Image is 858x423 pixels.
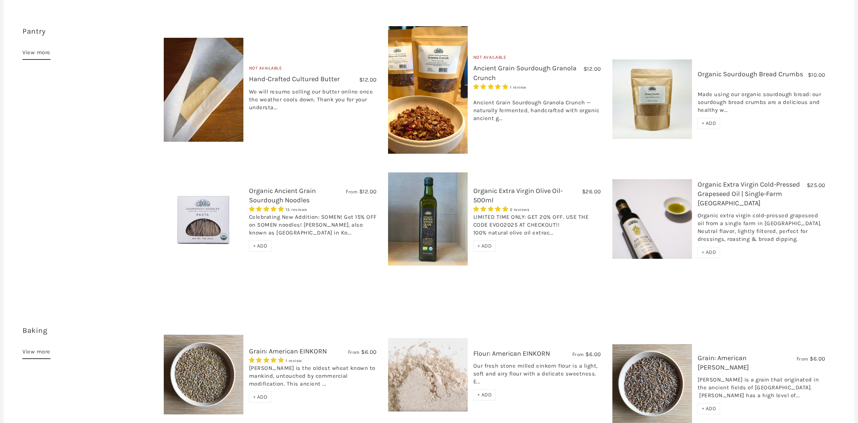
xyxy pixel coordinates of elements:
[359,76,377,83] span: $12.00
[346,188,357,195] span: From
[286,358,302,363] span: 1 review
[473,54,601,64] div: Not Available
[473,91,601,126] div: Ancient Grain Sourdough Granola Crunch — naturally fermented, handcrafted with organic ancient g...
[249,75,340,83] a: Hand-Crafted Cultured Butter
[164,38,243,142] img: Hand-Crafted Cultured Butter
[473,206,510,212] span: 5.00 stars
[477,243,492,249] span: + ADD
[698,180,800,207] a: Organic Extra Virgin Cold-Pressed Grapeseed Oil | Single-Farm [GEOGRAPHIC_DATA]
[388,26,468,154] img: Ancient Grain Sourdough Granola Crunch
[359,188,377,195] span: $12.00
[572,351,584,358] span: From
[22,27,45,36] a: Pantry
[473,187,563,204] a: Organic Extra Virgin Olive Oil-500ml
[22,326,47,335] a: Baking
[510,207,530,212] span: 2 reviews
[249,364,377,392] div: [PERSON_NAME] is the oldest wheat known to mankind, untouched by commercial modification. This an...
[388,172,468,266] img: Organic Extra Virgin Olive Oil-500ml
[22,325,158,347] h3: 12 items
[698,83,825,118] div: Made using our organic sourdough bread: our sourdough bread crumbs are a delicious and healthy w...
[473,83,510,90] span: 5.00 stars
[249,206,286,212] span: 4.85 stars
[473,64,576,82] a: Ancient Grain Sourdough Granola Crunch
[698,376,825,403] div: [PERSON_NAME] is a grain that originated in the ancient fields of [GEOGRAPHIC_DATA]. [PERSON_NAME...
[477,392,492,398] span: + ADD
[164,179,243,259] img: Organic Ancient Grain Sourdough Noodles
[473,349,550,358] a: Flour: American EINKORN
[249,392,272,403] div: + ADD
[164,335,243,414] img: Grain: American EINKORN
[702,120,716,126] span: + ADD
[253,394,268,400] span: + ADD
[612,59,692,139] img: Organic Sourdough Bread Crumbs
[698,118,720,129] div: + ADD
[698,212,825,247] div: Organic extra virgin cold-pressed grapeseed oil from a single farm in [GEOGRAPHIC_DATA]. Neutral ...
[22,26,158,48] h3: 29 items
[361,349,377,355] span: $6.00
[585,351,601,358] span: $6.00
[249,213,377,240] div: Celebrating New Addition: SOMEN! Get 15% OFF on SOMEN noodles! [PERSON_NAME], also known as [GEOG...
[388,338,468,411] img: Flour: American EINKORN
[22,347,50,359] a: View more
[286,207,307,212] span: 13 reviews
[612,179,692,259] img: Organic extra virgin cold-pressed grapeseed oil from Spain—single-farm bottle
[22,48,50,60] a: View more
[249,357,286,364] span: 5.00 stars
[698,247,720,258] div: + ADD
[584,65,601,72] span: $12.00
[249,240,272,252] div: + ADD
[510,85,526,90] span: 1 review
[249,347,327,355] a: Grain: American EINKORN
[249,187,316,204] a: Organic Ancient Grain Sourdough Noodles
[698,403,720,414] div: + ADD
[698,354,749,371] a: Grain: American [PERSON_NAME]
[473,389,496,401] div: + ADD
[348,349,360,355] span: From
[253,243,268,249] span: + ADD
[702,249,716,255] span: + ADD
[808,71,825,78] span: $10.00
[582,188,601,195] span: $26.00
[702,405,716,412] span: + ADD
[249,88,377,115] div: We will resume selling our butter online once the weather cools down. Thank you for your understa...
[807,182,825,188] span: $25.00
[473,362,601,389] div: Our fresh stone milled einkorn flour is a light, soft and airy flour with a delicate sweetness. E...
[249,65,377,75] div: Not Available
[473,213,601,240] div: LIMITED TIME ONLY: GET 20% OFF. USE THE CODE EVOO2025 AT CHECKOUT!! 100% natural olive oil extrac...
[810,355,825,362] span: $6.00
[473,240,496,252] div: + ADD
[797,356,808,362] span: From
[698,70,803,78] a: Organic Sourdough Bread Crumbs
